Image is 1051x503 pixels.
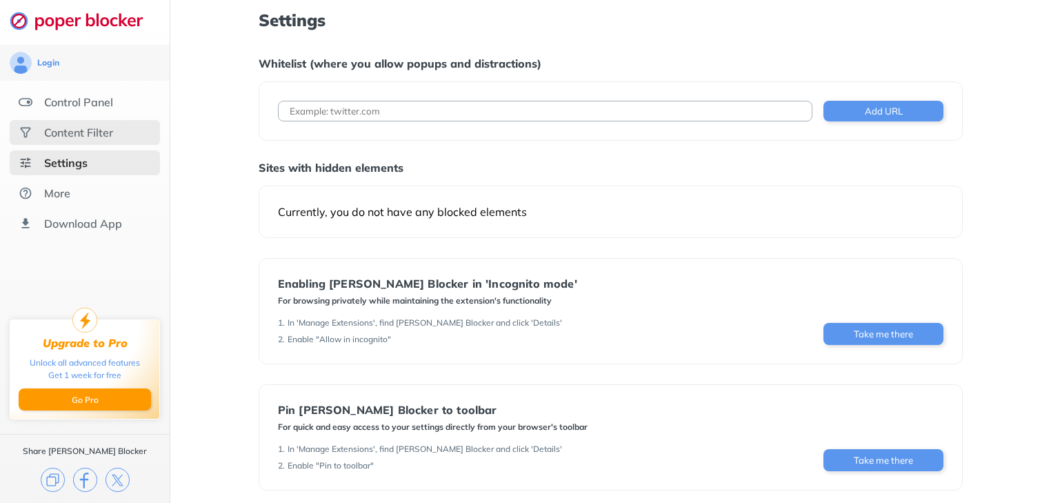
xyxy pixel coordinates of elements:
[37,57,59,68] div: Login
[278,295,577,306] div: For browsing privately while maintaining the extension's functionality
[823,323,943,345] button: Take me there
[44,95,113,109] div: Control Panel
[278,460,285,471] div: 2 .
[72,308,97,333] img: upgrade-to-pro.svg
[278,404,588,416] div: Pin [PERSON_NAME] Blocker to toolbar
[288,334,391,345] div: Enable "Allow in incognito"
[288,444,562,455] div: In 'Manage Extensions', find [PERSON_NAME] Blocker and click 'Details'
[19,126,32,139] img: social.svg
[19,186,32,200] img: about.svg
[41,468,65,492] img: copy.svg
[278,334,285,345] div: 2 .
[19,95,32,109] img: features.svg
[48,369,121,382] div: Get 1 week for free
[278,277,577,290] div: Enabling [PERSON_NAME] Blocker in 'Incognito mode'
[278,422,588,433] div: For quick and easy access to your settings directly from your browser's toolbar
[44,156,88,170] div: Settings
[288,460,374,471] div: Enable "Pin to toolbar"
[30,357,140,369] div: Unlock all advanced features
[106,468,130,492] img: x.svg
[10,11,158,30] img: logo-webpage.svg
[10,52,32,74] img: avatar.svg
[278,317,285,328] div: 1 .
[23,446,147,457] div: Share [PERSON_NAME] Blocker
[19,156,32,170] img: settings-selected.svg
[44,217,122,230] div: Download App
[288,317,562,328] div: In 'Manage Extensions', find [PERSON_NAME] Blocker and click 'Details'
[44,186,70,200] div: More
[73,468,97,492] img: facebook.svg
[259,57,963,70] div: Whitelist (where you allow popups and distractions)
[19,217,32,230] img: download-app.svg
[44,126,113,139] div: Content Filter
[278,101,813,121] input: Example: twitter.com
[278,205,944,219] div: Currently, you do not have any blocked elements
[823,101,943,121] button: Add URL
[823,449,943,471] button: Take me there
[259,161,963,175] div: Sites with hidden elements
[43,337,128,350] div: Upgrade to Pro
[19,388,151,411] button: Go Pro
[259,11,963,29] h1: Settings
[278,444,285,455] div: 1 .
